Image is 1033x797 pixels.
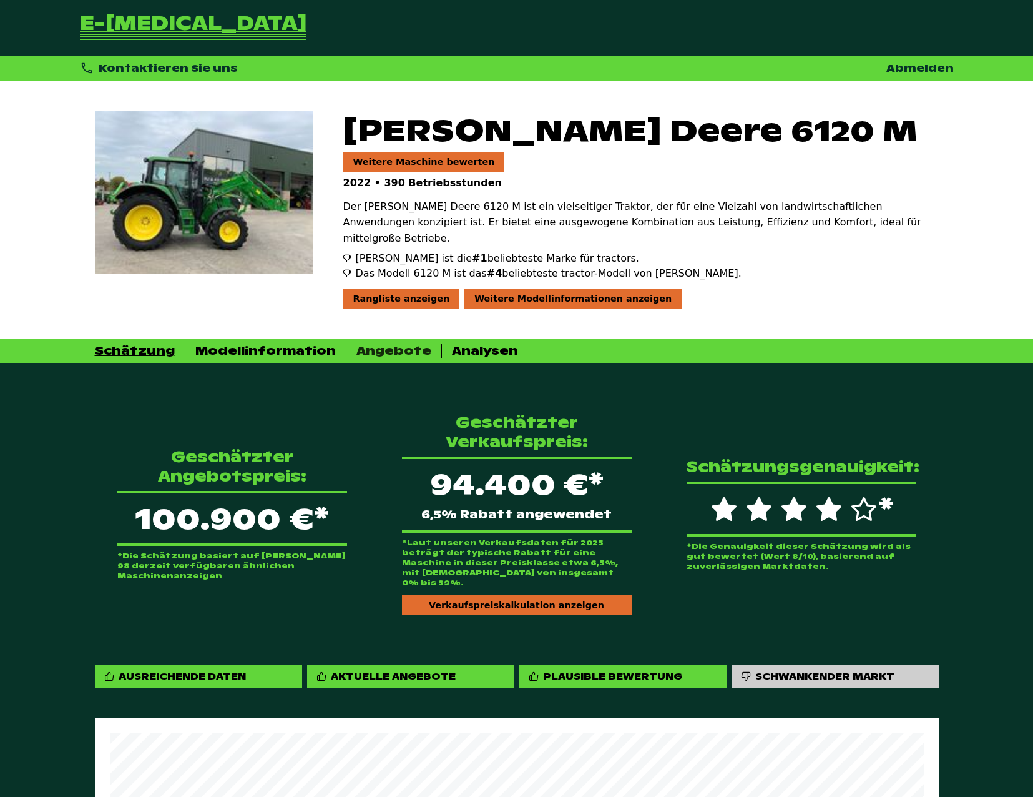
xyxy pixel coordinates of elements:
div: Angebote [356,344,431,358]
div: Modellinformation [195,344,336,358]
p: *Die Genauigkeit dieser Schätzung wird als gut bewertet (Wert 8/10), basierend auf zuverlässigen ... [687,542,916,572]
span: Das Modell 6120 M ist das beliebteste tractor-Modell von [PERSON_NAME]. [356,266,742,281]
div: Kontaktieren Sie uns [80,61,238,76]
div: Analysen [452,344,518,358]
div: Ausreichende Daten [95,665,302,687]
div: Plausible Bewertung [543,670,682,682]
div: Verkaufspreiskalkulation anzeigen [402,595,632,615]
div: Schwankender Markt [732,665,939,687]
span: Kontaktieren Sie uns [99,62,238,75]
a: Zurück zur Startseite [80,15,306,41]
span: #1 [472,252,487,264]
div: 94.400 €* [402,457,632,533]
div: Schätzung [95,344,175,358]
p: Geschätzter Angebotspreis: [117,447,347,486]
div: Ausreichende Daten [119,670,246,682]
p: 100.900 €* [117,491,347,546]
img: John Deere 6120 M [95,111,313,274]
span: #4 [487,267,502,279]
p: Schätzungsgenauigkeit: [687,457,916,477]
p: Der [PERSON_NAME] Deere 6120 M ist ein vielseitiger Traktor, der für eine Vielzahl von landwirtsc... [343,199,939,247]
a: Abmelden [886,62,954,75]
p: *Die Schätzung basiert auf [PERSON_NAME] 98 derzeit verfügbaren ähnlichen Maschinenanzeigen [117,551,347,581]
a: Weitere Maschine bewerten [343,152,505,171]
span: [PERSON_NAME] ist die beliebteste Marke für tractors. [356,251,639,266]
div: Schwankender Markt [755,670,894,682]
span: [PERSON_NAME] Deere 6120 M [343,111,918,150]
p: 2022 • 390 Betriebsstunden [343,177,939,189]
p: *Laut unseren Verkaufsdaten für 2025 beträgt der typische Rabatt für eine Maschine in dieser Prei... [402,538,632,588]
div: Plausible Bewertung [519,665,727,687]
div: Weitere Modellinformationen anzeigen [464,289,682,309]
span: 6,5% Rabatt angewendet [421,509,612,520]
div: Rangliste anzeigen [343,289,460,309]
p: Geschätzter Verkaufspreis: [402,413,632,452]
div: Aktuelle Angebote [307,665,514,687]
div: Aktuelle Angebote [331,670,456,682]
